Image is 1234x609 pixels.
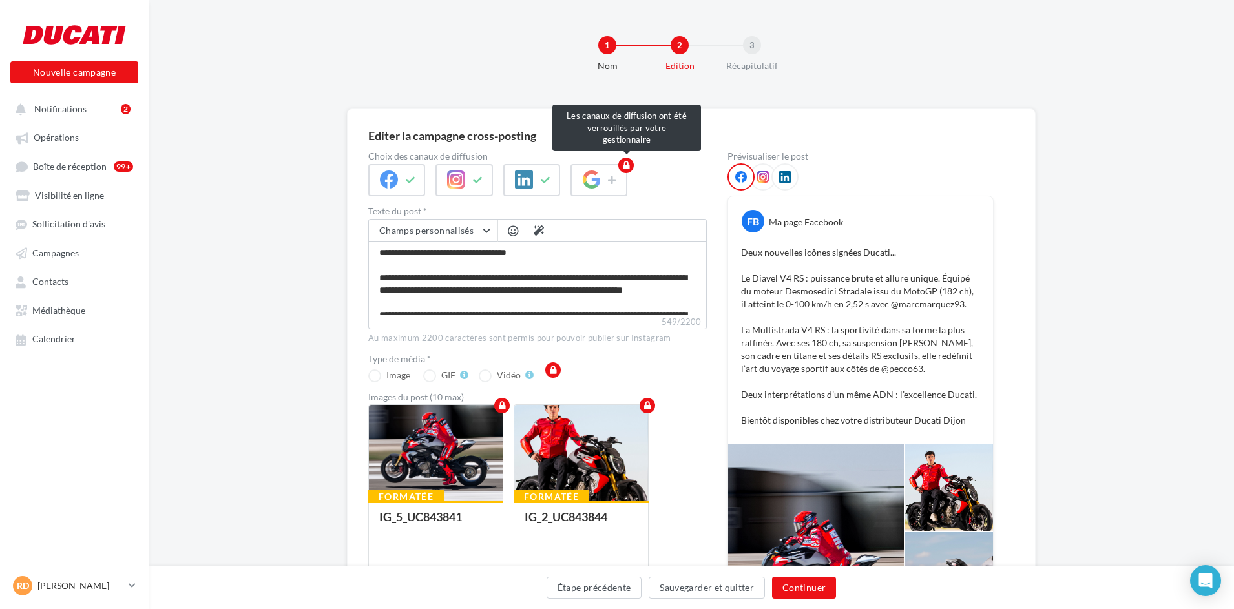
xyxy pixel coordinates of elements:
button: Étape précédente [547,577,642,599]
label: Texte du post * [368,207,707,216]
div: Images du post (10 max) [368,393,707,402]
span: Notifications [34,103,87,114]
button: Continuer [772,577,836,599]
div: Open Intercom Messenger [1190,565,1221,596]
a: Boîte de réception99+ [8,154,141,178]
div: 1 [598,36,616,54]
div: 2 [671,36,689,54]
button: Nouvelle campagne [10,61,138,83]
a: Opérations [8,125,141,149]
a: Contacts [8,269,141,293]
button: Notifications 2 [8,97,136,120]
div: IG_2_UC843844 [525,510,607,524]
div: Edition [638,59,721,72]
p: [PERSON_NAME] [37,579,123,592]
div: Nom [566,59,649,72]
p: Deux nouvelles icônes signées Ducati... Le Diavel V4 RS : puissance brute et allure unique. Équip... [741,246,980,427]
span: Calendrier [32,334,76,345]
a: RD [PERSON_NAME] [10,573,138,598]
span: Médiathèque [32,305,85,316]
div: FB [742,210,764,232]
span: Champs personnalisés [379,225,474,236]
a: Calendrier [8,327,141,350]
div: Les canaux de diffusion ont été verrouillés par votre gestionnaire [552,105,701,151]
a: Campagnes [8,241,141,264]
label: 549/2200 [368,315,707,329]
button: Champs personnalisés [369,220,497,242]
span: Campagnes [32,247,79,258]
button: Sauvegarder et quitter [649,577,765,599]
div: IG_5_UC843841 [379,510,462,524]
div: Récapitulatif [711,59,793,72]
a: Visibilité en ligne [8,183,141,207]
span: Visibilité en ligne [35,190,104,201]
label: Choix des canaux de diffusion [368,152,707,161]
span: Sollicitation d'avis [32,219,105,230]
div: 99+ [114,161,133,172]
div: 3 [743,36,761,54]
div: Editer la campagne cross-posting [368,130,536,141]
div: Formatée [514,490,589,504]
span: Contacts [32,276,68,287]
div: Au maximum 2200 caractères sont permis pour pouvoir publier sur Instagram [368,333,707,344]
span: Boîte de réception [33,161,107,172]
span: Opérations [34,132,79,143]
div: 2 [121,104,131,114]
span: RD [17,579,29,592]
label: Type de média * [368,355,707,364]
div: Ma page Facebook [769,216,843,229]
div: Prévisualiser le post [727,152,994,161]
a: Sollicitation d'avis [8,212,141,235]
a: Médiathèque [8,298,141,322]
div: Formatée [368,490,444,504]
